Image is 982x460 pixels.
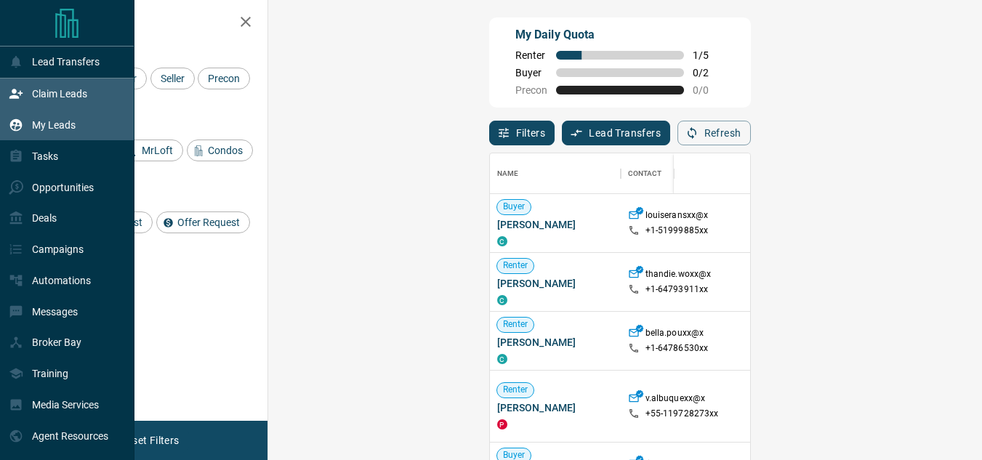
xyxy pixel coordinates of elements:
span: [PERSON_NAME] [497,335,613,350]
p: +1- 64786530xx [645,342,709,355]
div: Contact [628,153,662,194]
p: +1- 51999885xx [645,225,709,237]
span: Renter [497,318,534,331]
div: property.ca [497,419,507,429]
span: Renter [497,384,534,396]
div: Condos [187,140,253,161]
span: Buyer [515,67,547,78]
span: 0 / 2 [693,67,725,78]
div: Name [490,153,621,194]
p: louiseransxx@x [645,209,709,225]
div: condos.ca [497,295,507,305]
span: 1 / 5 [693,49,725,61]
span: Buyer [497,201,531,213]
span: Renter [515,49,547,61]
p: +55- 119728273xx [645,408,719,420]
p: v.albuquexx@x [645,392,706,408]
span: Precon [515,84,547,96]
div: condos.ca [497,354,507,364]
span: [PERSON_NAME] [497,400,613,415]
span: Offer Request [172,217,245,228]
p: bella.pouxx@x [645,327,704,342]
div: Offer Request [156,211,250,233]
span: 0 / 0 [693,84,725,96]
span: Precon [203,73,245,84]
div: Name [497,153,519,194]
div: Seller [150,68,195,89]
span: MrLoft [137,145,178,156]
span: Renter [497,259,534,272]
div: condos.ca [497,236,507,246]
button: Refresh [677,121,751,145]
p: +1- 64793911xx [645,283,709,296]
span: Seller [156,73,190,84]
span: [PERSON_NAME] [497,217,613,232]
button: Reset Filters [110,428,188,453]
button: Filters [489,121,555,145]
p: thandie.woxx@x [645,268,712,283]
span: Condos [203,145,248,156]
div: Precon [198,68,250,89]
span: [PERSON_NAME] [497,276,613,291]
button: Lead Transfers [562,121,670,145]
div: MrLoft [121,140,183,161]
p: My Daily Quota [515,26,725,44]
h2: Filters [47,15,253,32]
